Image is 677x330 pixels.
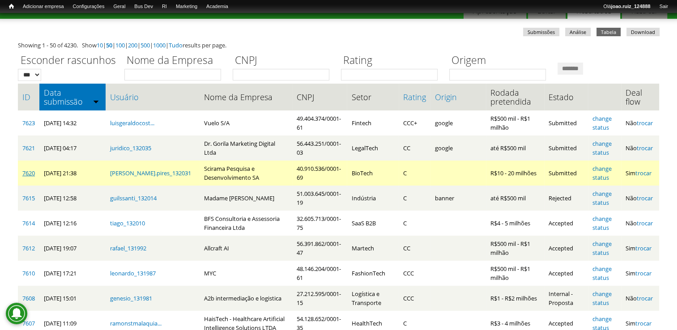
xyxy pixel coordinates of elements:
a: 100 [115,41,125,49]
a: 500 [141,41,150,49]
a: Rating [403,93,426,102]
a: Origin [435,93,481,102]
td: Scirama Pesquisa e Desenvolvimento SA [200,161,292,186]
a: change status [592,215,612,232]
td: CCC [399,286,430,311]
td: 56.443.251/0001-03 [292,135,347,161]
a: trocar [635,319,651,327]
label: Rating [341,53,443,69]
a: Olájoao.ruiz_124888 [599,2,655,11]
td: [DATE] 04:17 [39,135,106,161]
a: 1000 [153,41,166,49]
a: genesio_131981 [110,294,152,302]
a: juridico_132035 [110,144,151,152]
td: [DATE] 15:01 [39,286,106,311]
td: Vuelo S/A [200,110,292,135]
td: Accepted [544,211,588,236]
a: change status [592,114,612,131]
td: CCC [399,261,430,286]
a: Data submissão [44,88,101,106]
th: Nome da Empresa [200,84,292,110]
a: tiago_132010 [110,219,145,227]
th: Rodada pretendida [486,84,544,110]
td: FashionTech [347,261,399,286]
a: Adicionar empresa [18,2,68,11]
td: Não [621,110,659,135]
a: 200 [128,41,137,49]
td: R$500 mil - R$1 milhão [486,110,544,135]
a: 7623 [22,119,35,127]
td: [DATE] 14:32 [39,110,106,135]
td: A2b intermediação e logistica [200,286,292,311]
td: [DATE] 17:21 [39,261,106,286]
a: trocar [637,194,653,202]
a: Tudo [169,41,183,49]
td: até R$500 mil [486,186,544,211]
label: Origem [449,53,552,69]
a: 7607 [22,319,35,327]
a: 7614 [22,219,35,227]
a: Usuário [110,93,195,102]
td: Internal - Proposta [544,286,588,311]
td: Rejected [544,186,588,211]
a: Análise [565,28,591,36]
td: banner [430,186,486,211]
a: [PERSON_NAME].pires_132031 [110,169,191,177]
td: Não [621,186,659,211]
a: change status [592,165,612,182]
a: 7608 [22,294,35,302]
a: change status [592,190,612,207]
td: R$10 - 20 milhões [486,161,544,186]
td: CC [399,135,430,161]
td: Sim [621,236,659,261]
a: 7615 [22,194,35,202]
td: 40.910.536/0001-69 [292,161,347,186]
th: CNPJ [292,84,347,110]
td: 51.003.645/0001-19 [292,186,347,211]
td: Submitted [544,110,588,135]
td: R$1 - R$2 milhões [486,286,544,311]
a: 50 [106,41,112,49]
td: [DATE] 19:07 [39,236,106,261]
th: Estado [544,84,588,110]
a: trocar [635,244,651,252]
a: Submissões [523,28,559,36]
div: Showing 1 - 50 of 4230. Show | | | | | | results per page. [18,41,659,50]
a: Download [626,28,660,36]
a: Geral [109,2,130,11]
strong: joao.ruiz_124888 [611,4,651,9]
td: C [399,211,430,236]
td: C [399,186,430,211]
td: Dr. Gorila Marketing Digital Ltda [200,135,292,161]
a: 7610 [22,269,35,277]
td: 49.404.374/0001-61 [292,110,347,135]
a: Início [4,2,18,11]
a: Configurações [68,2,109,11]
a: change status [592,290,612,307]
a: leonardo_131987 [110,269,156,277]
td: BioTech [347,161,399,186]
a: ramonstmalaquia... [110,319,162,327]
td: [DATE] 12:16 [39,211,106,236]
a: change status [592,265,612,282]
a: Tabela [596,28,621,36]
td: CC [399,236,430,261]
a: 7612 [22,244,35,252]
td: Madame [PERSON_NAME] [200,186,292,211]
td: R$500 mil - R$1 milhão [486,236,544,261]
th: Setor [347,84,399,110]
td: BFS Consultoria e Assessoria Financeira Ltda [200,211,292,236]
td: Logística e Transporte [347,286,399,311]
a: Bus Dev [130,2,158,11]
a: 7620 [22,169,35,177]
a: guilssanti_132014 [110,194,157,202]
td: Sim [621,161,659,186]
a: Marketing [171,2,202,11]
td: Sim [621,261,659,286]
td: Fintech [347,110,399,135]
td: MYC [200,261,292,286]
td: CCC+ [399,110,430,135]
td: Accepted [544,261,588,286]
th: Deal flow [621,84,659,110]
img: ordem crescente [93,98,99,104]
